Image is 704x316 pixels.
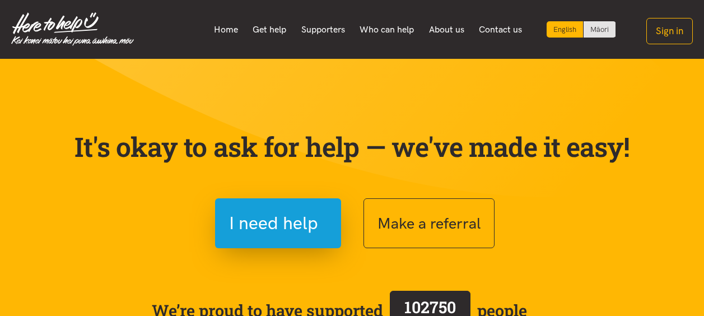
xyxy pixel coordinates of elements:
[72,131,632,163] p: It's okay to ask for help — we've made it easy!
[229,209,318,238] span: I need help
[352,18,422,41] a: Who can help
[584,21,616,38] a: Switch to Te Reo Māori
[245,18,294,41] a: Get help
[646,18,693,44] button: Sign in
[472,18,530,41] a: Contact us
[215,198,341,248] button: I need help
[547,21,584,38] div: Current language
[11,12,134,46] img: Home
[363,198,495,248] button: Make a referral
[293,18,352,41] a: Supporters
[422,18,472,41] a: About us
[206,18,245,41] a: Home
[547,21,616,38] div: Language toggle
